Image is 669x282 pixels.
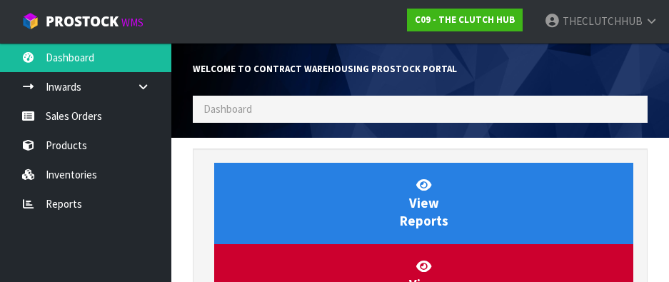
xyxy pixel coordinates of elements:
[400,176,448,230] span: View Reports
[203,102,252,116] span: Dashboard
[193,63,457,75] span: Welcome to Contract Warehousing ProStock Portal
[415,14,515,26] strong: C09 - THE CLUTCH HUB
[121,16,144,29] small: WMS
[46,12,119,31] span: ProStock
[21,12,39,30] img: cube-alt.png
[214,163,633,244] a: ViewReports
[563,14,643,28] span: THECLUTCHHUB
